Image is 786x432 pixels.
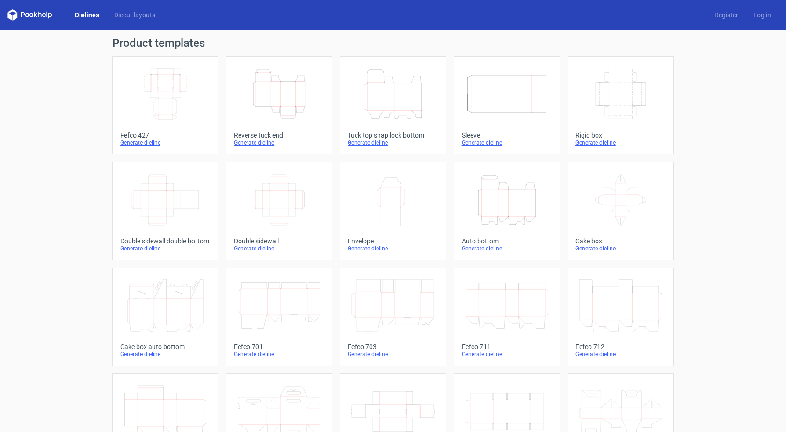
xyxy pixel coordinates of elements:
div: Tuck top snap lock bottom [348,132,438,139]
div: Auto bottom [462,237,552,245]
div: Cake box [575,237,666,245]
div: Generate dieline [120,245,211,252]
a: Fefco 711Generate dieline [454,268,560,366]
div: Generate dieline [234,245,324,252]
a: Dielines [67,10,107,20]
div: Rigid box [575,132,666,139]
div: Generate dieline [120,139,211,146]
a: Double sidewall double bottomGenerate dieline [112,162,218,260]
div: Fefco 701 [234,343,324,351]
a: Tuck top snap lock bottomGenerate dieline [340,56,446,154]
div: Double sidewall [234,237,324,245]
a: Rigid boxGenerate dieline [568,56,674,154]
a: Register [707,10,746,20]
div: Fefco 703 [348,343,438,351]
div: Generate dieline [348,351,438,358]
div: Generate dieline [575,245,666,252]
div: Double sidewall double bottom [120,237,211,245]
div: Reverse tuck end [234,132,324,139]
div: Generate dieline [234,351,324,358]
div: Fefco 711 [462,343,552,351]
h1: Product templates [112,37,674,49]
a: Reverse tuck endGenerate dieline [226,56,332,154]
div: Generate dieline [462,245,552,252]
a: Fefco 712Generate dieline [568,268,674,366]
a: Log in [746,10,779,20]
div: Fefco 427 [120,132,211,139]
div: Generate dieline [575,139,666,146]
div: Generate dieline [462,139,552,146]
a: Cake box auto bottomGenerate dieline [112,268,218,366]
a: Auto bottomGenerate dieline [454,162,560,260]
a: Cake boxGenerate dieline [568,162,674,260]
a: Fefco 703Generate dieline [340,268,446,366]
div: Generate dieline [348,245,438,252]
div: Generate dieline [575,351,666,358]
div: Generate dieline [462,351,552,358]
div: Sleeve [462,132,552,139]
a: Fefco 701Generate dieline [226,268,332,366]
div: Envelope [348,237,438,245]
a: SleeveGenerate dieline [454,56,560,154]
div: Cake box auto bottom [120,343,211,351]
div: Generate dieline [120,351,211,358]
div: Generate dieline [234,139,324,146]
a: Diecut layouts [107,10,163,20]
a: Fefco 427Generate dieline [112,56,218,154]
div: Generate dieline [348,139,438,146]
a: Double sidewallGenerate dieline [226,162,332,260]
a: EnvelopeGenerate dieline [340,162,446,260]
div: Fefco 712 [575,343,666,351]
